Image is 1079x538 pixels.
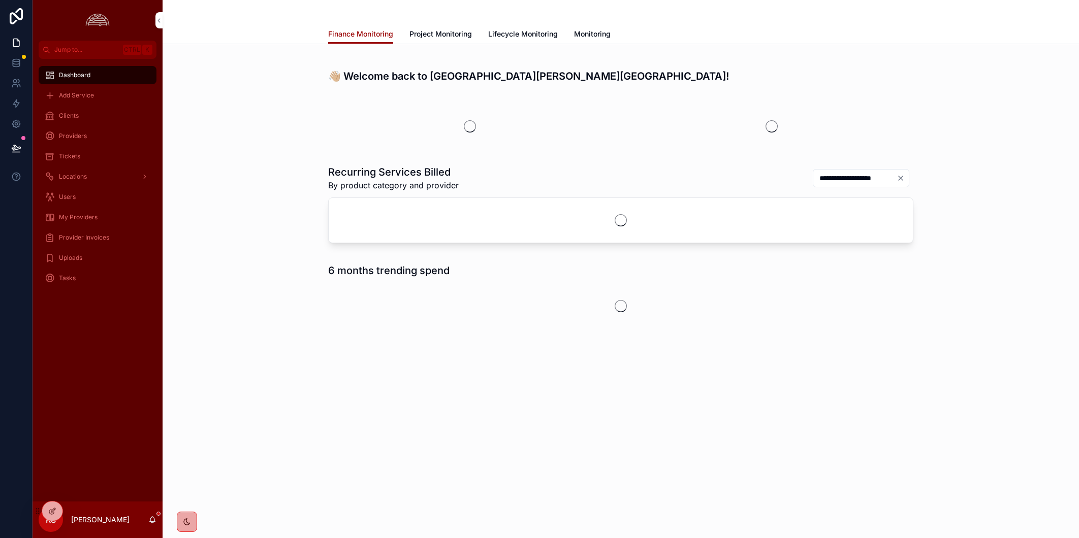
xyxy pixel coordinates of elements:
a: Dashboard [39,66,156,84]
a: Provider Invoices [39,228,156,247]
span: Lifecycle Monitoring [488,29,558,39]
span: Clients [59,112,79,120]
span: By product category and provider [328,179,459,191]
span: Providers [59,132,87,140]
a: Tasks [39,269,156,287]
span: Project Monitoring [409,29,472,39]
span: My Providers [59,213,98,221]
span: Locations [59,173,87,181]
a: Providers [39,127,156,145]
a: Clients [39,107,156,125]
img: App logo [83,12,112,28]
p: [PERSON_NAME] [71,515,130,525]
span: Finance Monitoring [328,29,393,39]
span: K [143,46,151,54]
button: Clear [897,174,909,182]
h1: 6 months trending spend [328,263,450,278]
button: Jump to...CtrlK [39,41,156,59]
span: Monitoring [574,29,611,39]
span: Add Service [59,91,94,99]
a: Monitoring [574,25,611,45]
a: Lifecycle Monitoring [488,25,558,45]
span: Jump to... [54,46,119,54]
a: Uploads [39,249,156,267]
h3: 👋🏼 Welcome back to [GEOGRAPHIC_DATA][PERSON_NAME][GEOGRAPHIC_DATA]! [328,69,913,84]
h1: Recurring Services Billed [328,165,459,179]
span: Uploads [59,254,82,262]
a: Locations [39,167,156,186]
a: Project Monitoring [409,25,472,45]
span: Ctrl [123,45,141,55]
span: Dashboard [59,71,90,79]
a: Add Service [39,86,156,105]
span: Tickets [59,152,80,160]
a: Finance Monitoring [328,25,393,44]
a: Users [39,188,156,206]
a: My Providers [39,208,156,226]
a: Tickets [39,147,156,165]
span: Tasks [59,274,76,282]
div: scrollable content [33,59,163,300]
span: Provider Invoices [59,233,109,242]
span: Users [59,193,76,201]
